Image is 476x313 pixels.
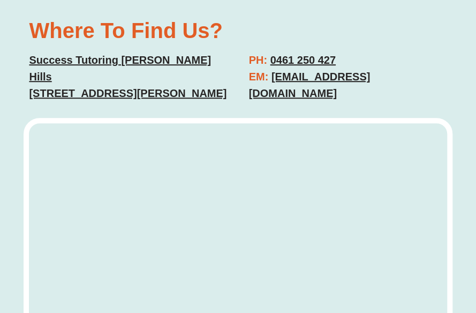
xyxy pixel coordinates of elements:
[249,71,371,99] a: [EMAIL_ADDRESS][DOMAIN_NAME]
[298,192,476,313] iframe: Chat Widget
[270,54,336,66] a: 0461 250 427
[249,71,269,83] span: EM:
[29,20,227,41] h2: Where To Find Us?
[249,54,267,66] span: PH:
[29,54,226,99] a: Success Tutoring [PERSON_NAME] Hills[STREET_ADDRESS][PERSON_NAME]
